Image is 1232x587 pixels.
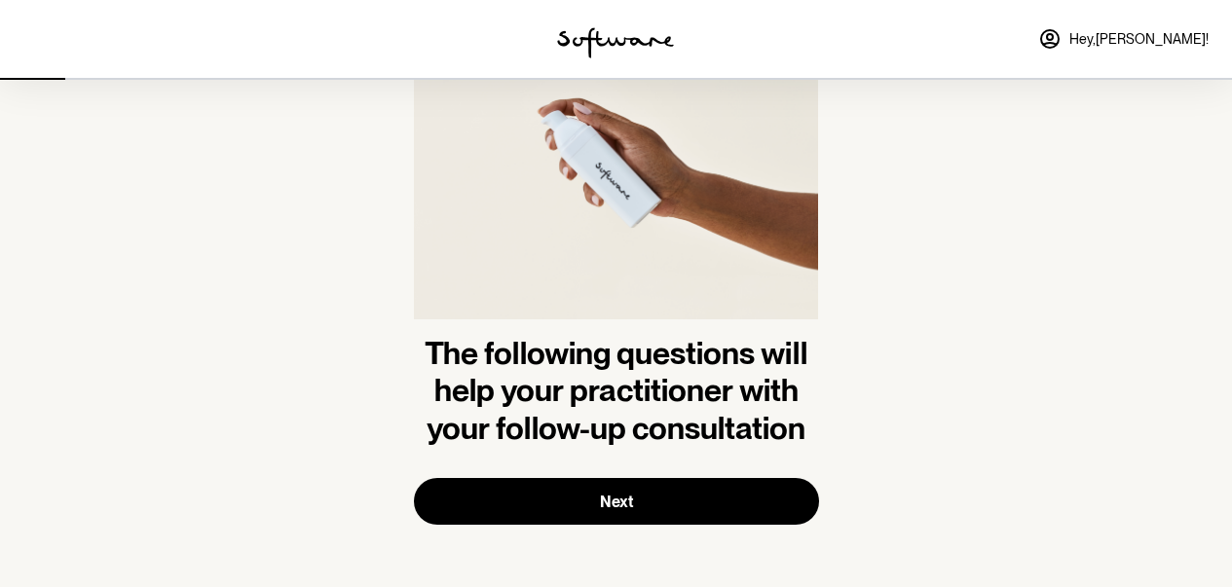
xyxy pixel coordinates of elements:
img: software logo [557,27,674,58]
button: Next [414,478,819,525]
span: Hey, [PERSON_NAME] ! [1069,31,1209,48]
span: Next [600,493,633,511]
h1: The following questions will help your practitioner with your follow-up consultation [414,335,819,447]
a: Hey,[PERSON_NAME]! [1027,16,1220,62]
img: more information about the product [414,16,819,335]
